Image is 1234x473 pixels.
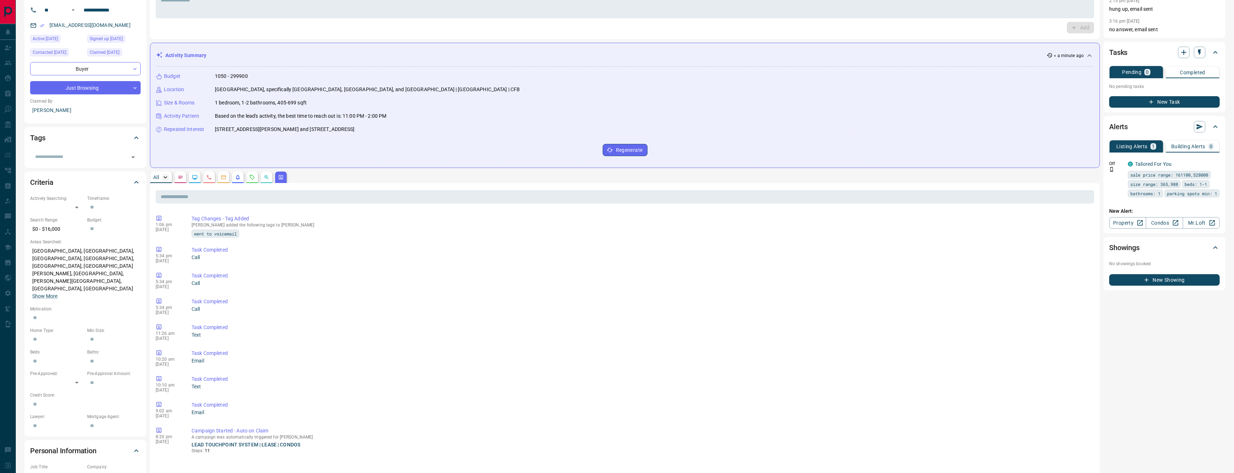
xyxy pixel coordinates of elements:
[192,298,1091,305] p: Task Completed
[192,215,1091,223] p: Tag Changes - Tag Added
[156,279,181,284] p: 5:34 pm
[1109,242,1140,253] h2: Showings
[1109,207,1220,215] p: New Alert:
[1109,81,1220,92] p: No pending tasks
[603,144,647,156] button: Regenerate
[30,35,84,45] div: Thu Aug 14 2025
[215,86,520,93] p: [GEOGRAPHIC_DATA], specifically [GEOGRAPHIC_DATA], [GEOGRAPHIC_DATA], and [GEOGRAPHIC_DATA] | [GE...
[192,254,1091,261] p: Call
[128,152,138,162] button: Open
[30,306,141,312] p: Motivation:
[215,99,307,107] p: 1 bedroom, 1-2 bathrooms, 405-699 sqft
[1109,160,1124,167] p: Off
[156,310,181,315] p: [DATE]
[156,331,181,336] p: 11:26 am
[156,434,181,439] p: 8:20 pm
[264,174,269,180] svg: Opportunities
[87,370,141,377] p: Pre-Approval Amount:
[156,383,181,388] p: 10:10 am
[30,445,96,456] h2: Personal Information
[1152,144,1155,149] p: 1
[30,177,53,188] h2: Criteria
[164,72,180,80] p: Budget
[1180,70,1205,75] p: Completed
[30,245,141,302] p: [GEOGRAPHIC_DATA], [GEOGRAPHIC_DATA], [GEOGRAPHIC_DATA], [GEOGRAPHIC_DATA], [GEOGRAPHIC_DATA], [G...
[192,331,1091,339] p: Text
[1210,144,1212,149] p: 0
[87,35,141,45] div: Thu Oct 27 2022
[1109,167,1114,172] svg: Push Notification Only
[249,174,255,180] svg: Requests
[156,222,181,227] p: 1:06 pm
[164,99,195,107] p: Size & Rooms
[30,223,84,235] p: $0 - $16,000
[30,217,84,223] p: Search Range:
[278,174,284,180] svg: Agent Actions
[1109,5,1220,13] p: hung up, email sent
[1171,144,1205,149] p: Building Alerts
[30,104,141,116] p: [PERSON_NAME]
[156,439,181,444] p: [DATE]
[156,357,181,362] p: 10:20 am
[1146,70,1149,75] p: 0
[90,35,123,42] span: Signed up [DATE]
[1109,217,1146,229] a: Property
[87,464,141,470] p: Company:
[194,230,237,237] span: went to voicemail
[1109,274,1220,286] button: New Showing
[1122,70,1141,75] p: Pending
[235,174,241,180] svg: Listing Alerts
[192,442,300,448] a: LEAD TOUCHPOINT SYSTEM | LEASE | CONDOS
[192,272,1091,280] p: Task Completed
[1184,181,1207,188] span: beds: 1-1
[192,435,1091,440] p: A campaign was automatically triggered for [PERSON_NAME]
[153,175,159,180] p: All
[1109,239,1220,256] div: Showings
[1183,217,1220,229] a: Mr.Loft
[1130,190,1160,197] span: bathrooms: 1
[192,401,1091,409] p: Task Completed
[30,349,84,355] p: Beds:
[30,413,84,420] p: Lawyer:
[30,392,141,398] p: Credit Score:
[30,62,141,75] div: Buyer
[156,388,181,393] p: [DATE]
[33,35,58,42] span: Active [DATE]
[215,126,355,133] p: [STREET_ADDRESS][PERSON_NAME] and [STREET_ADDRESS]
[1109,121,1128,132] h2: Alerts
[90,49,119,56] span: Claimed [DATE]
[30,174,141,191] div: Criteria
[1109,26,1220,33] p: no answer, email sent
[30,129,141,146] div: Tags
[1109,96,1220,108] button: New Task
[87,195,141,202] p: Timeframe:
[1146,217,1183,229] a: Condos
[1109,118,1220,135] div: Alerts
[30,327,84,334] p: Home Type:
[192,305,1091,313] p: Call
[215,72,248,80] p: 1050 - 299900
[206,174,212,180] svg: Calls
[165,52,206,59] p: Activity Summary
[50,22,131,28] a: [EMAIL_ADDRESS][DOMAIN_NAME]
[69,6,77,14] button: Open
[156,336,181,341] p: [DATE]
[87,327,141,334] p: Min Size:
[87,349,141,355] p: Baths:
[192,383,1091,390] p: Text
[32,292,57,300] button: Show More
[164,86,184,93] p: Location
[192,324,1091,331] p: Task Completed
[156,49,1094,62] div: Activity Summary< a minute ago
[156,258,181,263] p: [DATE]
[215,112,386,120] p: Based on the lead's activity, the best time to reach out is: 11:00 PM - 2:00 PM
[1130,171,1208,178] span: sale price range: 161100,528000
[1135,161,1172,167] a: Tailored For You
[192,174,198,180] svg: Lead Browsing Activity
[39,23,44,28] svg: Email Verified
[164,112,199,120] p: Activity Pattern
[156,284,181,289] p: [DATE]
[1167,190,1217,197] span: parking spots min: 1
[1116,144,1148,149] p: Listing Alerts
[192,375,1091,383] p: Task Completed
